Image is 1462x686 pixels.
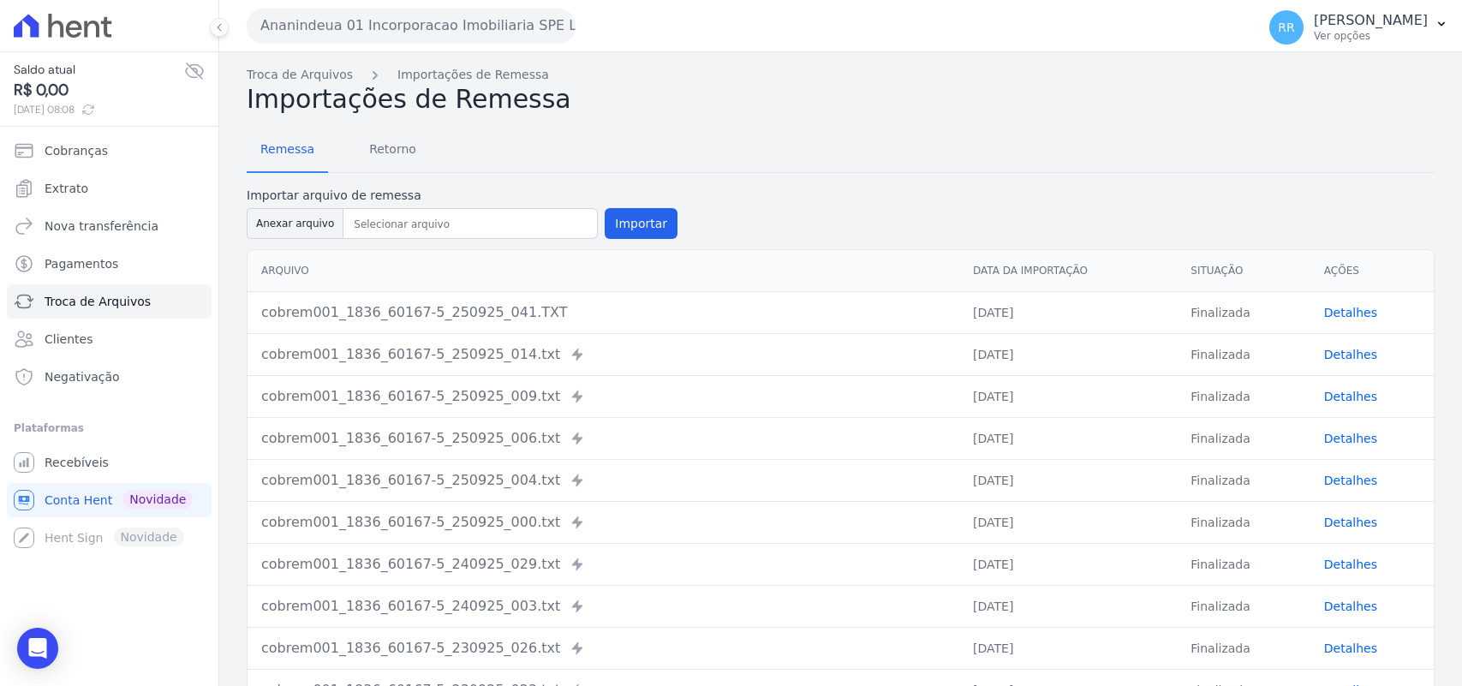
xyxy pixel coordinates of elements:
[45,293,151,310] span: Troca de Arquivos
[45,142,108,159] span: Cobranças
[959,627,1177,669] td: [DATE]
[7,247,212,281] a: Pagamentos
[959,417,1177,459] td: [DATE]
[45,180,88,197] span: Extrato
[355,128,430,173] a: Retorno
[1177,459,1310,501] td: Finalizada
[7,134,212,168] a: Cobranças
[45,218,158,235] span: Nova transferência
[7,322,212,356] a: Clientes
[261,428,946,449] div: cobrem001_1836_60167-5_250925_006.txt
[959,585,1177,627] td: [DATE]
[14,134,205,555] nav: Sidebar
[14,102,184,117] span: [DATE] 08:08
[1177,417,1310,459] td: Finalizada
[1324,432,1377,445] a: Detalhes
[17,628,58,669] div: Open Intercom Messenger
[605,208,677,239] button: Importar
[1256,3,1462,51] button: RR [PERSON_NAME] Ver opções
[247,208,343,239] button: Anexar arquivo
[261,470,946,491] div: cobrem001_1836_60167-5_250925_004.txt
[359,132,427,166] span: Retorno
[247,128,328,173] a: Remessa
[261,302,946,323] div: cobrem001_1836_60167-5_250925_041.TXT
[959,543,1177,585] td: [DATE]
[45,255,118,272] span: Pagamentos
[247,66,353,84] a: Troca de Arquivos
[122,490,193,509] span: Novidade
[7,360,212,394] a: Negativação
[1324,516,1377,529] a: Detalhes
[261,344,946,365] div: cobrem001_1836_60167-5_250925_014.txt
[14,418,205,438] div: Plataformas
[247,9,576,43] button: Ananindeua 01 Incorporacao Imobiliaria SPE LTDA
[7,284,212,319] a: Troca de Arquivos
[7,171,212,206] a: Extrato
[959,333,1177,375] td: [DATE]
[959,459,1177,501] td: [DATE]
[261,596,946,617] div: cobrem001_1836_60167-5_240925_003.txt
[7,483,212,517] a: Conta Hent Novidade
[45,492,112,509] span: Conta Hent
[247,84,1435,115] h2: Importações de Remessa
[1324,474,1377,487] a: Detalhes
[959,375,1177,417] td: [DATE]
[1177,291,1310,333] td: Finalizada
[7,445,212,480] a: Recebíveis
[1314,12,1428,29] p: [PERSON_NAME]
[1324,600,1377,613] a: Detalhes
[247,187,677,205] label: Importar arquivo de remessa
[1177,501,1310,543] td: Finalizada
[959,291,1177,333] td: [DATE]
[261,386,946,407] div: cobrem001_1836_60167-5_250925_009.txt
[1278,21,1294,33] span: RR
[250,132,325,166] span: Remessa
[7,209,212,243] a: Nova transferência
[261,512,946,533] div: cobrem001_1836_60167-5_250925_000.txt
[1324,558,1377,571] a: Detalhes
[261,638,946,659] div: cobrem001_1836_60167-5_230925_026.txt
[248,250,959,292] th: Arquivo
[14,79,184,102] span: R$ 0,00
[347,214,594,235] input: Selecionar arquivo
[959,501,1177,543] td: [DATE]
[1324,641,1377,655] a: Detalhes
[397,66,549,84] a: Importações de Remessa
[959,250,1177,292] th: Data da Importação
[1177,250,1310,292] th: Situação
[1177,543,1310,585] td: Finalizada
[45,368,120,385] span: Negativação
[1310,250,1434,292] th: Ações
[1324,306,1377,319] a: Detalhes
[1324,348,1377,361] a: Detalhes
[1314,29,1428,43] p: Ver opções
[1177,585,1310,627] td: Finalizada
[1177,333,1310,375] td: Finalizada
[1177,375,1310,417] td: Finalizada
[45,331,92,348] span: Clientes
[1177,627,1310,669] td: Finalizada
[45,454,109,471] span: Recebíveis
[14,61,184,79] span: Saldo atual
[1324,390,1377,403] a: Detalhes
[247,66,1435,84] nav: Breadcrumb
[261,554,946,575] div: cobrem001_1836_60167-5_240925_029.txt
